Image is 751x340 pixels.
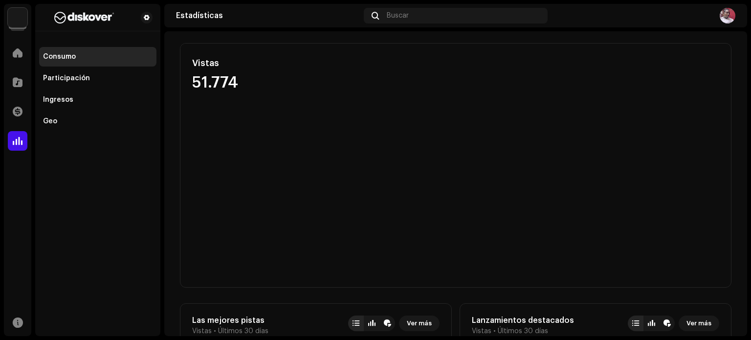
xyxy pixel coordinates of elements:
span: • [493,327,496,335]
span: Vistas [192,327,212,335]
div: Lanzamientos destacados [472,316,574,325]
span: • [214,327,216,335]
button: Ver más [679,316,719,331]
img: b627a117-4a24-417a-95e9-2d0c90689367 [43,12,125,23]
div: Geo [43,117,57,125]
div: Vistas [192,55,352,71]
re-m-nav-item: Ingresos [39,90,156,110]
span: Últimos 30 días [498,327,548,335]
re-m-nav-item: Participación [39,68,156,88]
img: 297a105e-aa6c-4183-9ff4-27133c00f2e2 [8,8,27,27]
div: Participación [43,74,90,82]
span: Vistas [472,327,491,335]
span: Últimos 30 días [218,327,268,335]
button: Ver más [399,316,440,331]
re-m-nav-item: Consumo [39,47,156,67]
div: Consumo [43,53,76,61]
span: Ver más [407,314,432,333]
span: Ver más [686,314,711,333]
div: Ingresos [43,96,73,104]
div: Estadísticas [176,12,360,20]
re-m-nav-item: Geo [39,112,156,131]
img: e3e75411-db38-4466-8950-960790d28a1a [720,8,735,23]
div: Las mejores pistas [192,316,268,325]
div: 51.774 [192,75,352,91]
span: Buscar [387,12,409,20]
